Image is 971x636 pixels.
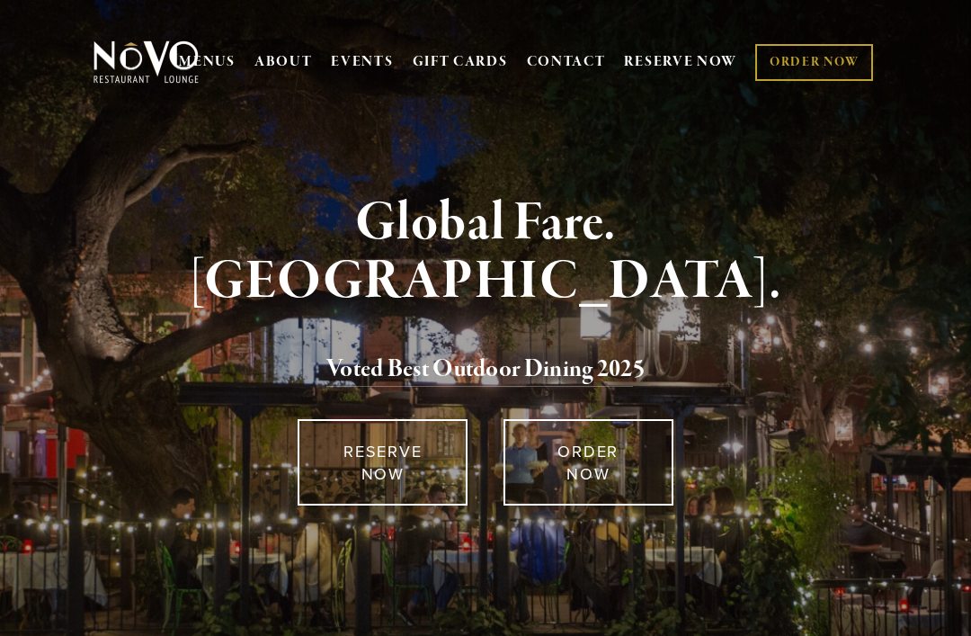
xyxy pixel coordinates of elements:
a: ORDER NOW [503,419,673,506]
a: Voted Best Outdoor Dining 202 [326,354,633,388]
a: ORDER NOW [755,44,873,81]
strong: Global Fare. [GEOGRAPHIC_DATA]. [190,189,782,316]
img: Novo Restaurant &amp; Lounge [90,40,202,85]
a: ABOUT [254,53,313,71]
a: EVENTS [331,53,393,71]
a: MENUS [179,53,236,71]
a: RESERVE NOW [298,419,468,506]
a: GIFT CARDS [413,45,508,79]
a: RESERVE NOW [624,45,737,79]
h2: 5 [114,351,858,389]
a: CONTACT [527,45,606,79]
